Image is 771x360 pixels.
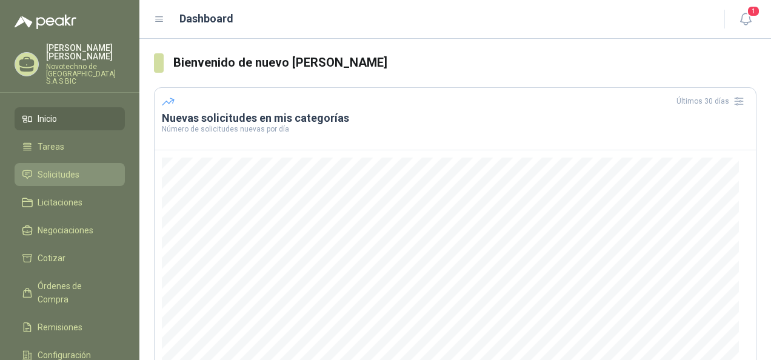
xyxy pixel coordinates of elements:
[38,224,93,237] span: Negociaciones
[15,316,125,339] a: Remisiones
[747,5,760,17] span: 1
[38,168,79,181] span: Solicitudes
[38,321,82,334] span: Remisiones
[15,275,125,311] a: Órdenes de Compra
[38,279,113,306] span: Órdenes de Compra
[38,140,64,153] span: Tareas
[38,252,65,265] span: Cotizar
[15,107,125,130] a: Inicio
[15,163,125,186] a: Solicitudes
[15,247,125,270] a: Cotizar
[676,92,749,111] div: Últimos 30 días
[38,196,82,209] span: Licitaciones
[46,63,125,85] p: Novotechno de [GEOGRAPHIC_DATA] S.A.S BIC
[735,8,756,30] button: 1
[15,15,76,29] img: Logo peakr
[46,44,125,61] p: [PERSON_NAME] [PERSON_NAME]
[162,111,749,125] h3: Nuevas solicitudes en mis categorías
[15,219,125,242] a: Negociaciones
[38,112,57,125] span: Inicio
[15,135,125,158] a: Tareas
[15,191,125,214] a: Licitaciones
[173,53,757,72] h3: Bienvenido de nuevo [PERSON_NAME]
[179,10,233,27] h1: Dashboard
[162,125,749,133] p: Número de solicitudes nuevas por día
